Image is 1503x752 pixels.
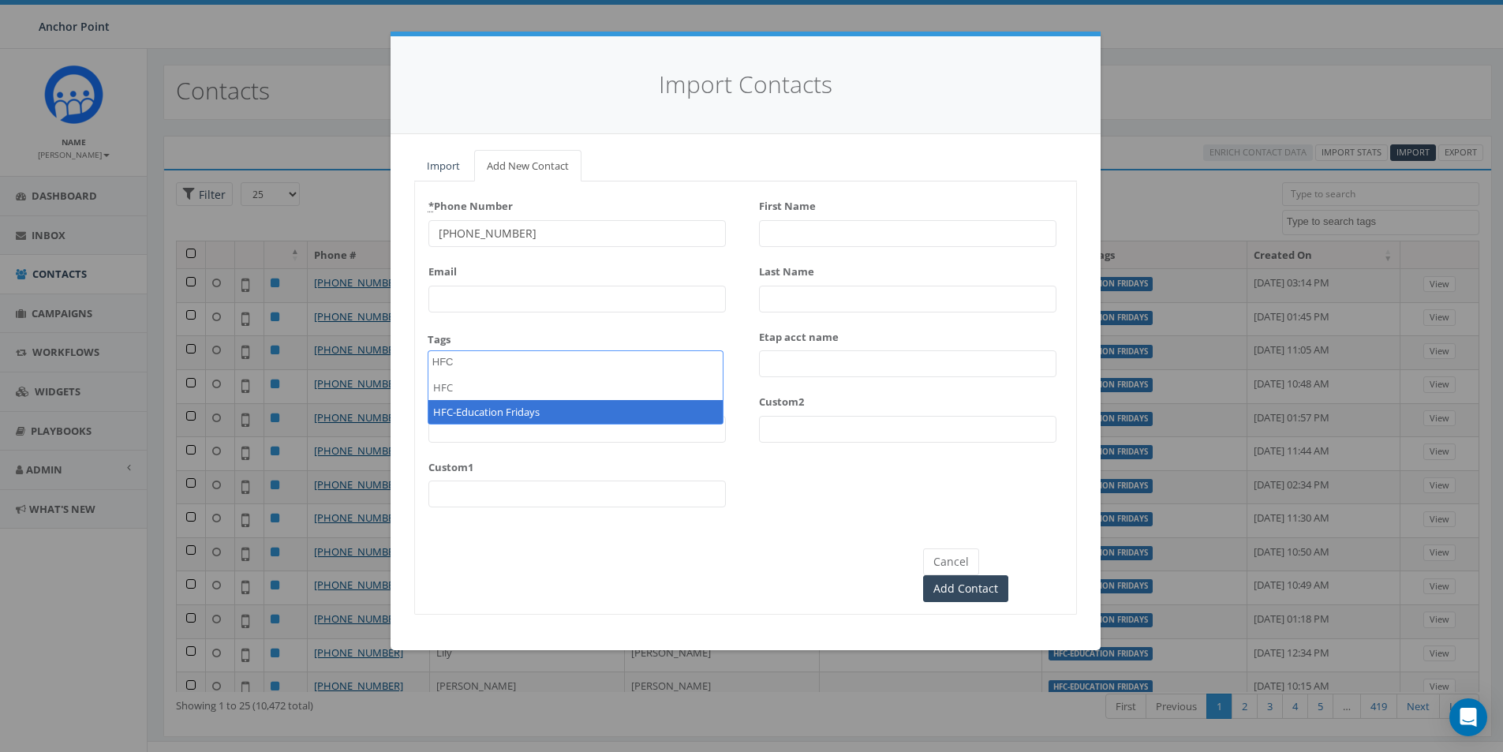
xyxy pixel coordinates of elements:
textarea: Search [432,355,463,369]
abbr: required [428,199,434,213]
label: Tags [428,332,451,347]
li: HFC [428,376,723,400]
label: Etap acct name [759,324,839,345]
div: Open Intercom Messenger [1449,698,1487,736]
a: Import [414,150,473,182]
label: Custom1 [428,455,473,475]
button: Cancel [923,548,979,575]
input: Add Contact [923,575,1008,602]
label: Phone Number [428,193,513,214]
h4: Import Contacts [414,68,1077,102]
li: HFC-Education Fridays [428,400,723,425]
a: Add New Contact [474,150,581,182]
label: Custom2 [759,389,804,410]
label: Last Name [759,259,814,279]
input: +1 214-248-4342 [428,220,726,247]
input: Enter a valid email address (e.g., example@domain.com) [428,286,726,312]
label: First Name [759,193,816,214]
label: Email [428,259,457,279]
